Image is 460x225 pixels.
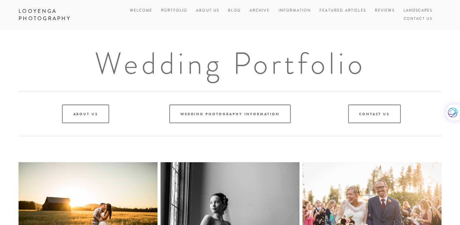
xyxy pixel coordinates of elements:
[320,7,366,15] a: Featured Articles
[348,105,401,123] a: Contact Us
[250,7,270,15] a: Archive
[403,7,432,15] a: Landscapes
[196,7,219,15] a: About Us
[278,8,311,13] a: Information
[375,7,394,15] a: Reviews
[62,105,109,123] a: About Us
[228,7,241,15] a: Blog
[403,15,432,23] a: Contact Us
[169,105,291,123] a: Wedding Photography Information
[130,7,152,15] a: Welcome
[161,8,187,13] a: Portfolio
[14,6,110,24] a: Looyenga Photography
[19,48,441,79] h1: Wedding Portfolio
